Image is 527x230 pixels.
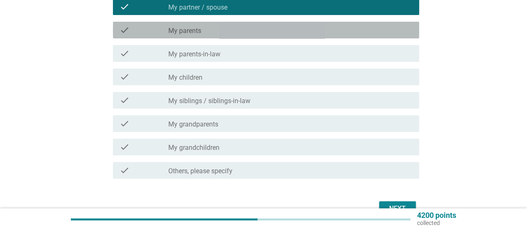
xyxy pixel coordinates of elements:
[120,95,130,105] i: check
[168,27,201,35] label: My parents
[168,73,202,82] label: My children
[379,201,416,216] button: Next
[120,72,130,82] i: check
[417,219,456,227] p: collected
[120,48,130,58] i: check
[120,142,130,152] i: check
[417,212,456,219] p: 4200 points
[168,50,220,58] label: My parents-in-law
[386,204,409,214] div: Next
[168,97,250,105] label: My siblings / siblings-in-law
[168,144,220,152] label: My grandchildren
[120,2,130,12] i: check
[120,165,130,175] i: check
[168,120,218,129] label: My grandparents
[168,167,232,175] label: Others, please specify
[168,3,227,12] label: My partner / spouse
[120,25,130,35] i: check
[120,119,130,129] i: check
